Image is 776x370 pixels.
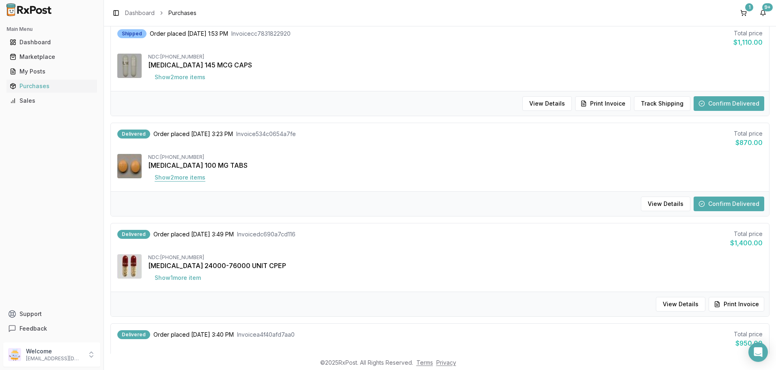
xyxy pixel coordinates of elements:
[6,35,97,50] a: Dashboard
[153,331,234,339] span: Order placed [DATE] 3:40 PM
[148,270,207,285] button: Show1more item
[734,130,763,138] div: Total price
[10,82,94,90] div: Purchases
[19,325,47,333] span: Feedback
[436,359,456,366] a: Privacy
[656,297,705,312] button: View Details
[148,261,763,270] div: [MEDICAL_DATA] 24000-76000 UNIT CPEP
[734,330,763,338] div: Total price
[26,355,82,362] p: [EMAIL_ADDRESS][DOMAIN_NAME]
[522,96,572,111] button: View Details
[237,230,295,238] span: Invoice dc690a7cd116
[8,348,21,361] img: User avatar
[6,26,97,32] h2: Main Menu
[153,130,233,138] span: Order placed [DATE] 3:23 PM
[117,29,147,38] div: Shipped
[26,347,82,355] p: Welcome
[575,96,631,111] button: Print Invoice
[236,130,296,138] span: Invoice 534c0654a7fe
[125,9,155,17] a: Dashboard
[148,60,763,70] div: [MEDICAL_DATA] 145 MCG CAPS
[117,54,142,78] img: Linzess 145 MCG CAPS
[3,65,100,78] button: My Posts
[734,338,763,348] div: $950.00
[117,330,150,339] div: Delivered
[117,154,142,178] img: Januvia 100 MG TABS
[153,230,234,238] span: Order placed [DATE] 3:49 PM
[416,359,433,366] a: Terms
[117,130,150,138] div: Delivered
[148,54,763,60] div: NDC: [PHONE_NUMBER]
[6,50,97,64] a: Marketplace
[730,238,763,248] div: $1,400.00
[10,38,94,46] div: Dashboard
[148,160,763,170] div: [MEDICAL_DATA] 100 MG TABS
[733,37,763,47] div: $1,110.00
[3,50,100,63] button: Marketplace
[6,64,97,79] a: My Posts
[125,9,196,17] nav: breadcrumb
[730,230,763,238] div: Total price
[10,67,94,76] div: My Posts
[762,3,773,11] div: 9+
[3,94,100,107] button: Sales
[10,97,94,105] div: Sales
[745,3,753,11] div: 1
[709,297,764,312] button: Print Invoice
[3,307,100,321] button: Support
[148,170,212,185] button: Show2more items
[150,30,228,38] span: Order placed [DATE] 1:53 PM
[10,53,94,61] div: Marketplace
[148,70,212,84] button: Show2more items
[237,331,295,339] span: Invoice a4f40afd7aa0
[148,254,763,261] div: NDC: [PHONE_NUMBER]
[231,30,291,38] span: Invoice cc7831822920
[737,6,750,19] button: 1
[168,9,196,17] span: Purchases
[117,230,150,239] div: Delivered
[3,321,100,336] button: Feedback
[734,138,763,147] div: $870.00
[634,96,690,111] button: Track Shipping
[757,6,770,19] button: 9+
[694,96,764,111] button: Confirm Delivered
[3,3,55,16] img: RxPost Logo
[117,254,142,279] img: Creon 24000-76000 UNIT CPEP
[641,197,690,211] button: View Details
[6,93,97,108] a: Sales
[6,79,97,93] a: Purchases
[148,154,763,160] div: NDC: [PHONE_NUMBER]
[748,342,768,362] div: Open Intercom Messenger
[733,29,763,37] div: Total price
[694,197,764,211] button: Confirm Delivered
[3,80,100,93] button: Purchases
[3,36,100,49] button: Dashboard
